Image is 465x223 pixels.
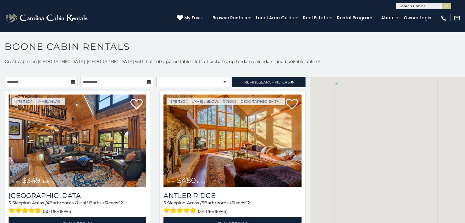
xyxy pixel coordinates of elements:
img: White-1-2.png [5,12,89,24]
a: Diamond Creek Lodge from $349 daily [9,95,146,187]
span: 1 Half Baths / [77,200,104,206]
span: Refine Filters [244,80,290,84]
span: daily [42,179,50,184]
a: Rental Program [334,13,375,23]
span: 12 [119,200,123,206]
span: Search [259,80,275,84]
span: $349 [22,176,40,185]
span: 4 [47,200,49,206]
span: 12 [246,200,250,206]
span: $480 [177,176,196,185]
span: (50 reviews) [43,207,73,215]
a: [PERSON_NAME] / Blowing Rock, [GEOGRAPHIC_DATA] [167,98,285,105]
span: from [167,179,176,184]
img: Diamond Creek Lodge [9,95,146,187]
a: My Favs [177,15,203,21]
a: Owner Login [401,13,434,23]
span: daily [197,179,206,184]
a: Real Estate [300,13,331,23]
a: Add to favorites [130,98,143,111]
span: (34 reviews) [198,207,228,215]
img: Antler Ridge [163,95,301,187]
span: 5 [202,200,204,206]
a: Antler Ridge [163,191,301,200]
a: Local Area Guide [253,13,297,23]
span: from [12,179,21,184]
img: mail-regular-white.png [454,15,460,21]
a: Antler Ridge from $480 daily [163,95,301,187]
span: 5 [163,200,166,206]
span: 5 [9,200,11,206]
a: About [378,13,398,23]
span: My Favs [184,15,202,21]
a: [PERSON_NAME]/Vilas [12,98,65,105]
h3: Diamond Creek Lodge [9,191,146,200]
div: Sleeping Areas / Bathrooms / Sleeps: [9,200,146,215]
a: Browse Rentals [209,13,250,23]
a: Add to favorites [286,98,298,111]
a: [GEOGRAPHIC_DATA] [9,191,146,200]
div: Sleeping Areas / Bathrooms / Sleeps: [163,200,301,215]
img: phone-regular-white.png [441,15,447,21]
a: RefineSearchFilters [232,77,305,87]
